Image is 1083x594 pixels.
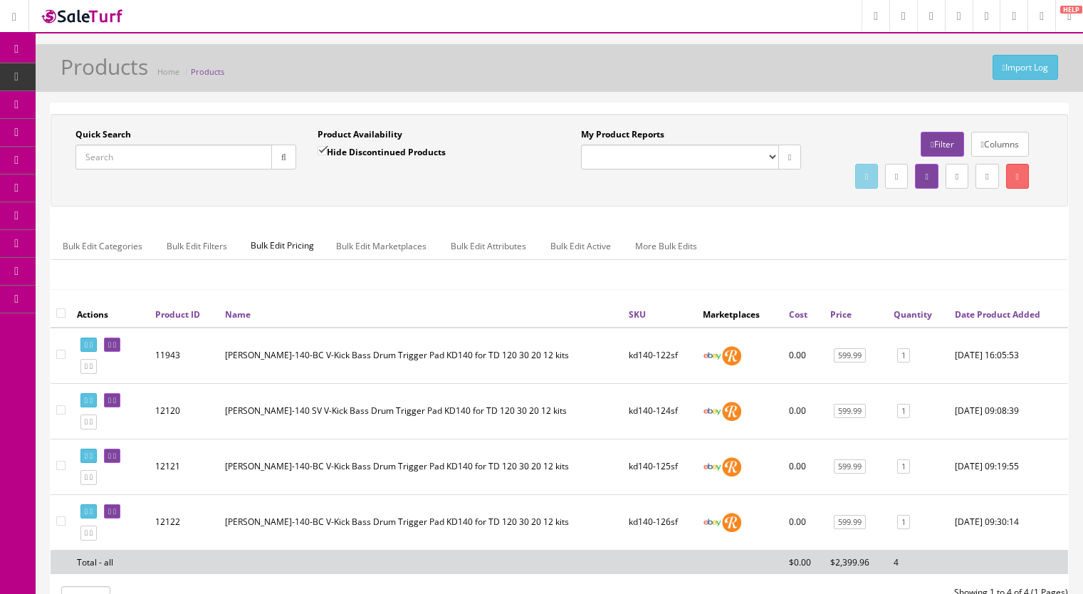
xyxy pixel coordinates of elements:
img: ebay [703,513,722,532]
td: 2025-09-12 09:30:14 [949,494,1068,550]
a: Name [225,308,251,321]
a: 1 [897,348,910,363]
a: More Bulk Edits [624,232,708,260]
a: Bulk Edit Active [539,232,622,260]
th: Actions [71,301,150,327]
img: SaleTurf [40,6,125,26]
td: 12121 [150,439,219,494]
a: Bulk Edit Marketplaces [325,232,438,260]
td: kd140-124sf [623,383,697,439]
a: 599.99 [834,515,866,530]
label: My Product Reports [581,128,664,141]
a: Date Product Added [955,308,1040,321]
a: Bulk Edit Categories [51,232,154,260]
td: 2025-09-12 09:08:39 [949,383,1068,439]
td: Roland KD-140-BC V-Kick Bass Drum Trigger Pad KD140 for TD 120 30 20 12 kits [219,494,623,550]
td: 0.00 [783,439,825,494]
a: Filter [921,132,963,157]
a: 1 [897,404,910,419]
td: 11943 [150,328,219,384]
td: 0.00 [783,494,825,550]
label: Product Availability [318,128,402,141]
a: 1 [897,459,910,474]
a: Import Log [993,55,1058,80]
td: 12120 [150,383,219,439]
td: $2,399.96 [825,550,888,574]
a: Cost [789,308,807,321]
span: Bulk Edit Pricing [240,232,325,259]
a: Quantity [894,308,932,321]
a: SKU [629,308,646,321]
td: 12122 [150,494,219,550]
a: 599.99 [834,348,866,363]
a: 599.99 [834,459,866,474]
td: 0.00 [783,328,825,384]
td: 4 [888,550,949,574]
td: 0.00 [783,383,825,439]
a: Products [191,66,224,77]
td: Roland KD-140 SV V-Kick Bass Drum Trigger Pad KD140 for TD 120 30 20 12 kits [219,383,623,439]
td: kd140-125sf [623,439,697,494]
span: HELP [1060,6,1082,14]
h1: Products [61,55,148,78]
td: 2025-06-30 16:05:53 [949,328,1068,384]
img: reverb [722,402,741,421]
td: Roland KD-140-BC V-Kick Bass Drum Trigger Pad KD140 for TD 120 30 20 12 kits [219,328,623,384]
a: Bulk Edit Filters [155,232,239,260]
a: 599.99 [834,404,866,419]
a: Columns [971,132,1029,157]
img: ebay [703,457,722,476]
td: Total - all [71,550,150,574]
img: reverb [722,513,741,532]
img: reverb [722,457,741,476]
th: Marketplaces [697,301,783,327]
a: Home [157,66,179,77]
td: Roland KD-140-BC V-Kick Bass Drum Trigger Pad KD140 for TD 120 30 20 12 kits [219,439,623,494]
td: kd140-126sf [623,494,697,550]
img: reverb [722,346,741,365]
img: ebay [703,346,722,365]
input: Search [75,145,272,170]
a: Bulk Edit Attributes [439,232,538,260]
label: Quick Search [75,128,131,141]
input: Hide Discontinued Products [318,146,327,155]
a: 1 [897,515,910,530]
td: 2025-09-12 09:19:55 [949,439,1068,494]
td: $0.00 [783,550,825,574]
a: Product ID [155,308,200,321]
img: ebay [703,402,722,421]
label: Hide Discontinued Products [318,145,446,159]
td: kd140-122sf [623,328,697,384]
a: Price [830,308,852,321]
